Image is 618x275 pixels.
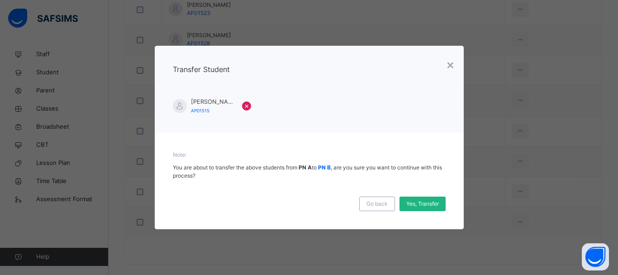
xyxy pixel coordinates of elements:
[299,164,312,171] b: PN A
[446,55,455,74] div: ×
[244,100,249,111] span: ×
[318,164,331,171] b: PN B
[406,200,439,208] span: Yes, Transfer
[173,151,446,159] span: Note:
[191,97,233,106] span: [PERSON_NAME]
[366,200,388,208] span: Go back
[173,65,230,74] span: Transfer Student
[191,108,209,113] span: AP01515
[582,243,609,270] button: Open asap
[173,164,442,179] span: You are about to transfer the above students from to , are you sure you want to continue with thi...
